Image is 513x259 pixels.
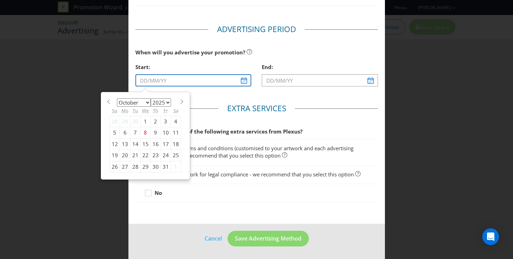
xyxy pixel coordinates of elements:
[140,116,150,127] div: 1
[120,161,130,172] div: 27
[130,161,140,172] div: 28
[150,116,161,127] div: 2
[262,60,378,74] div: End:
[110,116,120,127] div: 28
[228,231,309,246] button: Save Advertising Method
[208,24,305,35] legend: Advertising Period
[140,150,150,161] div: 22
[482,228,499,245] div: Open Intercom Messenger
[164,107,168,114] abbr: Friday
[171,116,181,127] div: 4
[171,127,181,138] div: 11
[161,116,171,127] div: 3
[135,74,252,86] input: DD/MM/YY
[110,150,120,161] div: 19
[155,171,354,178] span: Review of artwork for legal compliance - we recommend that you select this option
[135,49,245,56] span: When will you advertise your promotion?
[135,128,303,135] span: Would you like any of the following extra services from Plexus?
[130,127,140,138] div: 7
[140,127,150,138] div: 8
[262,74,378,86] input: DD/MM/YY
[120,116,130,127] div: 29
[155,145,354,159] span: Short form terms and conditions (customised to your artwork and each advertising channel) - we re...
[235,235,302,242] span: Save Advertising Method
[110,161,120,172] div: 26
[110,127,120,138] div: 5
[140,138,150,150] div: 15
[161,161,171,172] div: 31
[150,150,161,161] div: 23
[161,150,171,161] div: 24
[130,116,140,127] div: 30
[120,150,130,161] div: 20
[112,107,117,114] abbr: Sunday
[150,127,161,138] div: 9
[130,138,140,150] div: 14
[171,150,181,161] div: 25
[135,60,252,74] div: Start:
[155,189,162,196] strong: No
[161,127,171,138] div: 10
[121,107,128,114] abbr: Monday
[130,150,140,161] div: 21
[133,107,138,114] abbr: Tuesday
[110,138,120,150] div: 12
[150,138,161,150] div: 16
[218,103,295,114] legend: Extra Services
[142,107,149,114] abbr: Wednesday
[150,161,161,172] div: 30
[120,138,130,150] div: 13
[204,234,222,243] a: Cancel
[140,161,150,172] div: 29
[153,107,158,114] abbr: Thursday
[171,138,181,150] div: 18
[173,107,178,114] abbr: Saturday
[171,161,181,172] div: 1
[120,127,130,138] div: 6
[161,138,171,150] div: 17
